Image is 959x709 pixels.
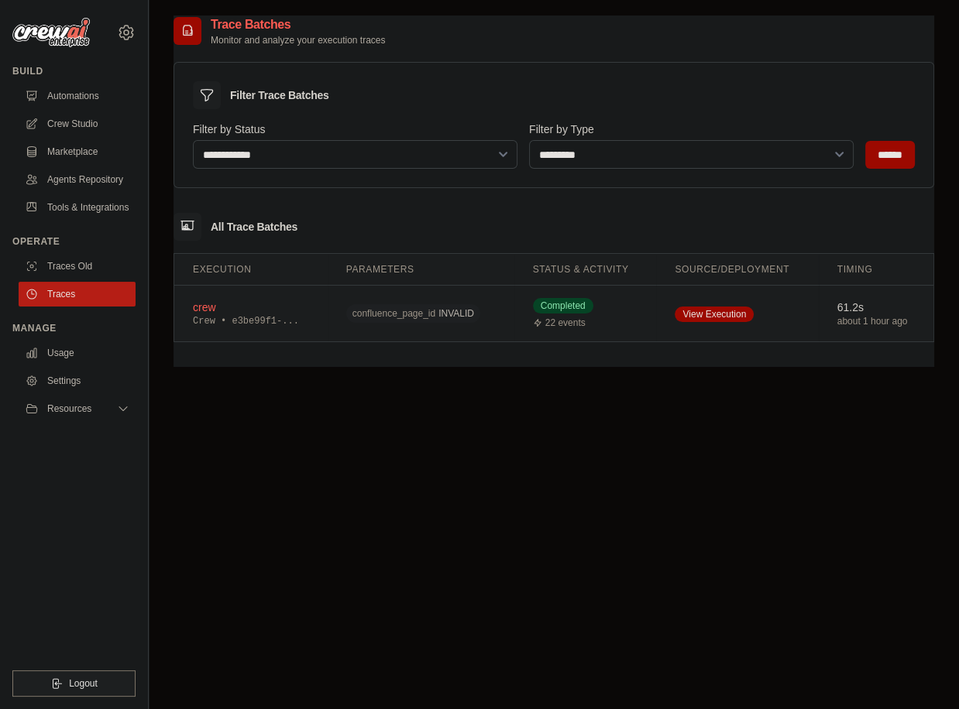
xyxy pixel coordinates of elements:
[193,315,309,327] div: Crew • e3be99f1-...
[47,402,91,415] span: Resources
[19,341,136,365] a: Usage
[19,368,136,393] a: Settings
[19,111,136,136] a: Crew Studio
[12,670,136,697] button: Logout
[12,322,136,334] div: Manage
[230,87,328,103] h3: Filter Trace Batches
[193,300,309,315] div: crew
[19,396,136,421] button: Resources
[19,84,136,108] a: Automations
[346,302,496,326] div: confluence_page_id: INVALID
[675,307,754,322] a: View Execution
[19,254,136,279] a: Traces Old
[438,307,474,320] span: INVALID
[193,122,517,137] label: Filter by Status
[12,235,136,248] div: Operate
[533,298,593,313] span: Completed
[174,286,933,342] tr: View details for crew execution
[211,219,297,235] h3: All Trace Batches
[837,300,915,315] div: 61.2s
[19,139,136,164] a: Marketplace
[211,15,385,34] h2: Trace Batches
[328,254,514,286] th: Parameters
[19,282,136,307] a: Traces
[352,307,435,320] span: confluence_page_id
[545,317,586,329] span: 22 events
[819,254,933,286] th: Timing
[211,34,385,46] p: Monitor and analyze your execution traces
[12,65,136,77] div: Build
[656,254,818,286] th: Source/Deployment
[837,315,915,327] div: about 1 hour ago
[19,167,136,192] a: Agents Repository
[514,254,657,286] th: Status & Activity
[19,195,136,220] a: Tools & Integrations
[174,254,328,286] th: Execution
[12,18,90,47] img: Logo
[69,677,98,690] span: Logout
[529,122,853,137] label: Filter by Type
